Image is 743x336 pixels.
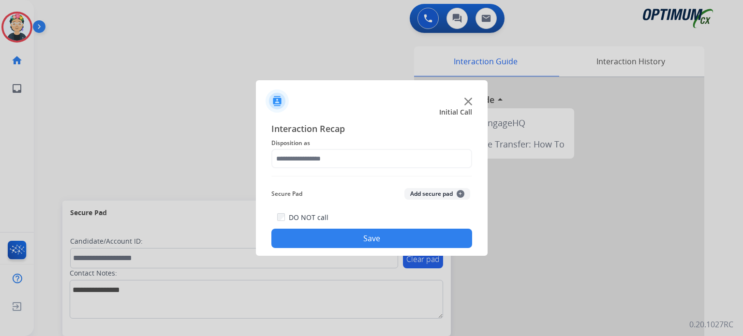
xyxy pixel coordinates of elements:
label: DO NOT call [289,213,328,222]
span: Interaction Recap [271,122,472,137]
button: Add secure pad+ [404,188,470,200]
p: 0.20.1027RC [689,319,733,330]
span: Disposition as [271,137,472,149]
img: contactIcon [266,89,289,113]
span: Secure Pad [271,188,302,200]
span: + [457,190,464,198]
span: Initial Call [439,107,472,117]
img: contact-recap-line.svg [271,176,472,176]
button: Save [271,229,472,248]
